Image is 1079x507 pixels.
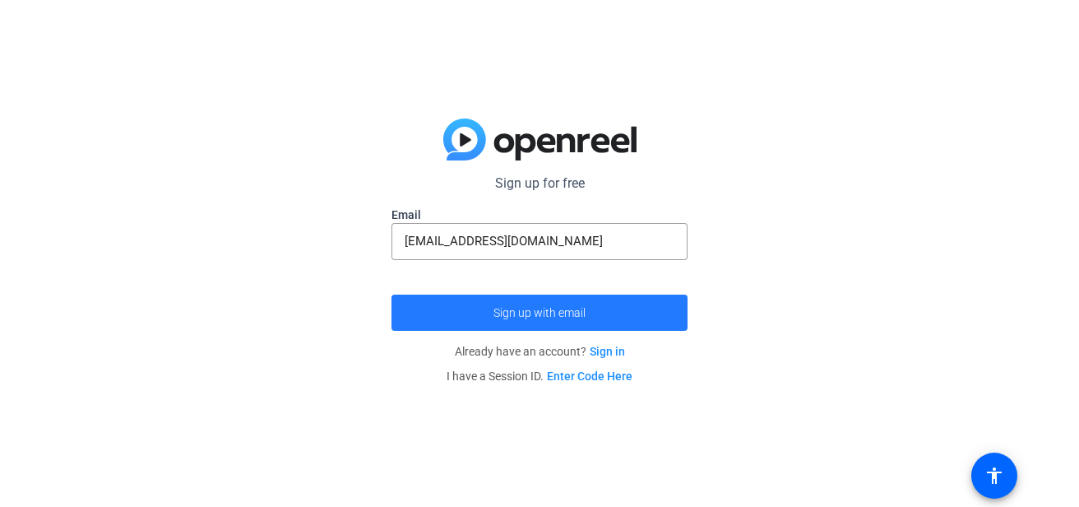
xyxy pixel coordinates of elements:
[455,345,625,358] span: Already have an account?
[391,207,688,223] label: Email
[984,466,1004,486] mat-icon: accessibility
[447,370,632,383] span: I have a Session ID.
[547,370,632,383] a: Enter Code Here
[590,345,625,358] a: Sign in
[405,231,674,251] input: Enter Email Address
[391,174,688,193] p: Sign up for free
[443,119,637,161] img: blue-gradient.svg
[391,295,688,331] button: Sign up with email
